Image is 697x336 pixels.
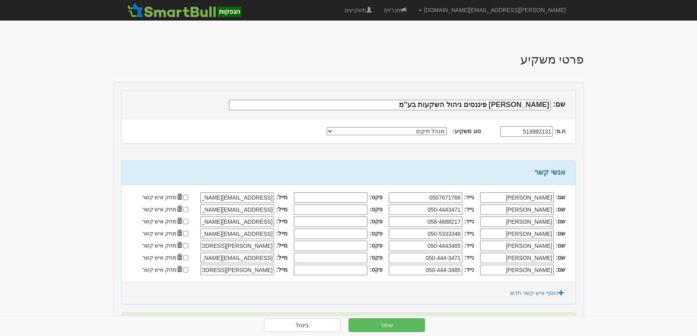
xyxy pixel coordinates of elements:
[276,193,288,201] label: מייל:
[556,217,565,225] label: שם:
[276,205,288,213] label: מייל:
[464,229,474,237] label: נייד:
[369,241,383,249] label: פקס:
[453,127,481,135] label: סוג משקיע:
[276,254,288,262] label: מייל:
[142,266,183,273] span: מחק איש קשר
[369,229,383,237] label: פקס:
[276,266,288,274] label: מייל:
[369,205,383,213] label: פקס:
[369,217,383,225] label: פקס:
[276,217,288,225] label: מייל:
[264,318,340,332] a: ביטול
[125,2,243,18] img: SmartBull Logo
[464,266,474,274] label: נייד:
[556,241,565,249] label: שם:
[142,218,183,225] span: מחק איש קשר
[142,194,183,200] span: מחק איש קשר
[464,241,474,249] label: נייד:
[464,205,474,213] label: נייד:
[348,318,425,332] button: שמור
[369,254,383,262] label: פקס:
[142,254,183,261] span: מחק איש קשר
[464,254,474,262] label: נייד:
[505,286,569,300] a: הוסף איש קשר חדש
[555,127,565,135] label: ח.פ:
[556,229,565,237] label: שם:
[142,242,183,249] span: מחק איש קשר
[276,241,288,249] label: מייל:
[556,205,565,213] label: שם:
[520,53,584,66] h2: פרטי משקיע
[464,217,474,225] label: נייד:
[556,193,565,201] label: שם:
[142,230,183,237] span: מחק איש קשר
[142,206,183,212] span: מחק איש קשר
[369,193,383,201] label: פקס:
[369,266,383,274] label: פקס:
[534,168,565,176] strong: אנשי קשר
[553,101,565,109] label: שם:
[556,254,565,262] label: שם:
[229,100,551,110] input: שם לדוח מסווגים לתשקיף
[464,193,474,201] label: נייד:
[556,266,565,274] label: שם:
[276,229,288,237] label: מייל:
